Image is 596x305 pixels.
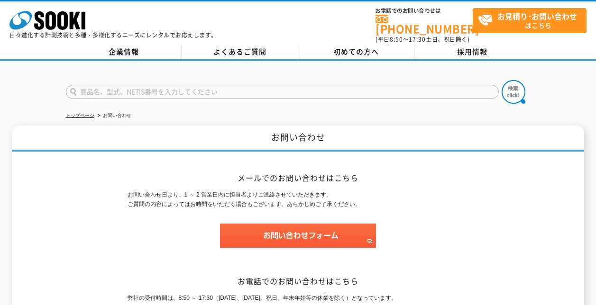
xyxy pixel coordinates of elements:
h1: お問い合わせ [12,126,584,152]
a: 初めての方へ [298,45,414,59]
strong: お見積り･お問い合わせ [497,10,577,22]
img: お問い合わせフォーム [220,224,376,248]
a: [PHONE_NUMBER] [376,15,473,34]
input: 商品名、型式、NETIS番号を入力してください [66,85,499,99]
span: (平日 ～ 土日、祝日除く) [376,35,469,44]
img: btn_search.png [502,80,525,104]
h2: メールでのお問い合わせはこちら [128,173,469,183]
a: 企業情報 [66,45,182,59]
a: お見積り･お問い合わせはこちら [473,8,587,33]
a: よくあるご質問 [182,45,298,59]
a: 採用情報 [414,45,531,59]
h2: お電話でのお問い合わせはこちら [128,276,469,286]
p: 日々進化する計測技術と多種・多様化するニーズにレンタルでお応えします。 [9,32,217,38]
a: トップページ [66,113,94,118]
p: お問い合わせ日より、1 ～ 2 営業日内に担当者よりご連絡させていただきます。 ご質問の内容によってはお時間をいただく場合もございます。あらかじめご了承ください。 [128,190,469,210]
span: はこちら [478,9,586,32]
span: 17:30 [409,35,426,44]
span: 初めての方へ [333,46,379,57]
li: お問い合わせ [96,111,131,121]
span: 8:50 [390,35,403,44]
a: お問い合わせフォーム [220,239,376,246]
span: お電話でのお問い合わせは [376,8,473,14]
